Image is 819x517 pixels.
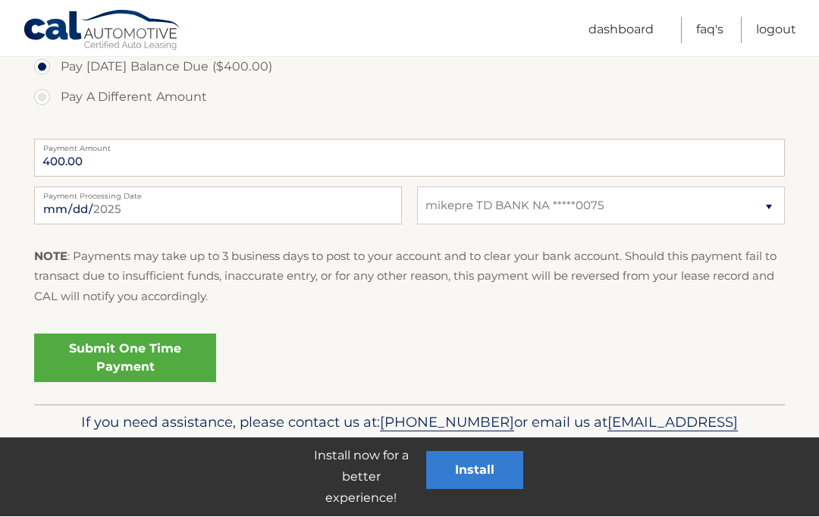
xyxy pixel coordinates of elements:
[34,52,785,83] label: Pay [DATE] Balance Due ($400.00)
[34,83,785,113] label: Pay A Different Amount
[34,187,402,199] label: Payment Processing Date
[23,10,182,54] a: Cal Automotive
[34,139,785,152] label: Payment Amount
[756,17,796,44] a: Logout
[696,17,723,44] a: FAQ's
[34,247,785,307] p: : Payments may take up to 3 business days to post to your account and to clear your bank account....
[296,446,426,509] p: Install now for a better experience!
[588,17,654,44] a: Dashboard
[34,187,402,225] input: Payment Date
[34,249,67,264] strong: NOTE
[34,139,785,177] input: Payment Amount
[34,334,216,383] a: Submit One Time Payment
[57,411,762,459] p: If you need assistance, please contact us at: or email us at
[426,452,523,490] button: Install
